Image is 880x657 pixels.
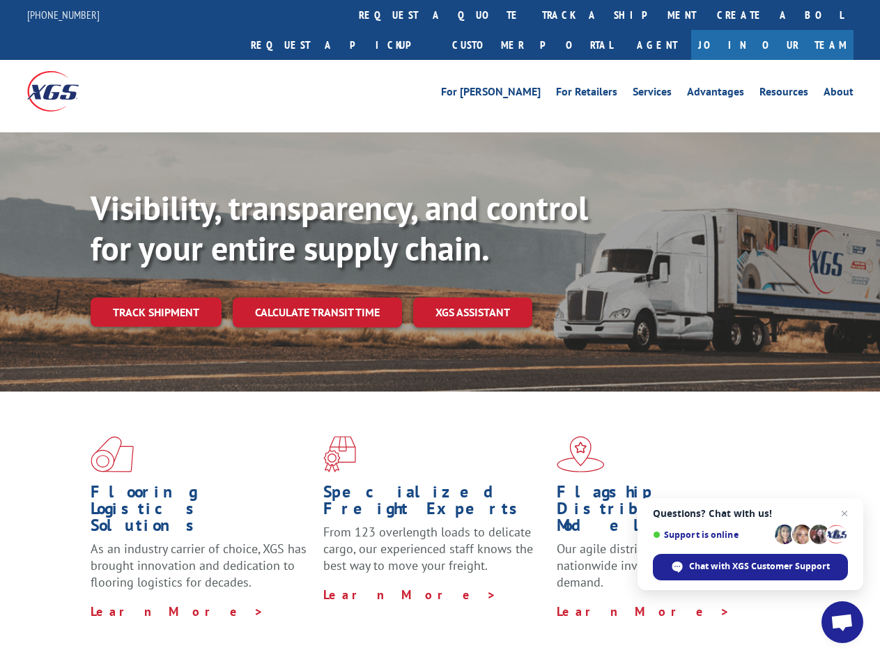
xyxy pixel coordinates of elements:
h1: Flagship Distribution Model [557,484,779,541]
a: Request a pickup [240,30,442,60]
a: Customer Portal [442,30,623,60]
a: Join Our Team [691,30,854,60]
a: Agent [623,30,691,60]
p: From 123 overlength loads to delicate cargo, our experienced staff knows the best way to move you... [323,524,546,586]
a: About [824,86,854,102]
h1: Flooring Logistics Solutions [91,484,313,541]
a: Track shipment [91,297,222,327]
span: Support is online [653,530,770,540]
a: For [PERSON_NAME] [441,86,541,102]
span: Chat with XGS Customer Support [689,560,830,573]
img: xgs-icon-focused-on-flooring-red [323,436,356,472]
span: As an industry carrier of choice, XGS has brought innovation and dedication to flooring logistics... [91,541,307,590]
span: Our agile distribution network gives you nationwide inventory management on demand. [557,541,775,590]
a: XGS ASSISTANT [413,297,532,327]
a: Learn More > [91,603,264,619]
span: Questions? Chat with us! [653,508,848,519]
a: Open chat [821,601,863,643]
span: Chat with XGS Customer Support [653,554,848,580]
a: Services [633,86,672,102]
a: Advantages [687,86,744,102]
h1: Specialized Freight Experts [323,484,546,524]
a: Resources [759,86,808,102]
a: [PHONE_NUMBER] [27,8,100,22]
a: For Retailers [556,86,617,102]
img: xgs-icon-total-supply-chain-intelligence-red [91,436,134,472]
a: Calculate transit time [233,297,402,327]
a: Learn More > [557,603,730,619]
img: xgs-icon-flagship-distribution-model-red [557,436,605,472]
b: Visibility, transparency, and control for your entire supply chain. [91,186,588,270]
a: Learn More > [323,587,497,603]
